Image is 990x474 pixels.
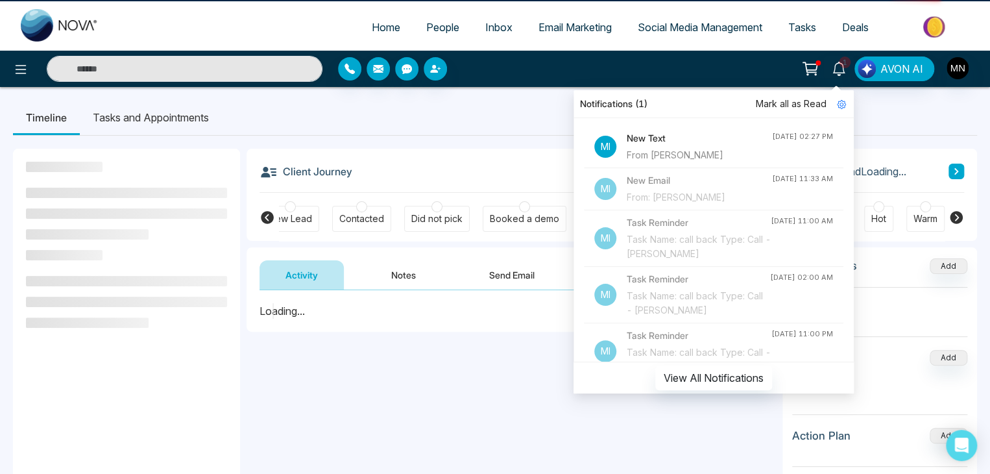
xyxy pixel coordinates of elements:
button: Add [930,258,967,274]
button: Activity [260,260,344,290]
div: New Lead [269,212,312,225]
img: Lead Flow [858,60,876,78]
div: Contacted [339,212,384,225]
h4: Task Reminder [627,272,770,286]
button: Notes [365,260,442,290]
div: From [PERSON_NAME] [627,148,772,162]
p: Loading... [792,375,967,391]
span: Add [930,260,967,271]
img: Nova CRM Logo [21,9,99,42]
button: Add [930,428,967,443]
span: People [426,21,459,34]
div: Hot [871,212,886,225]
span: Lead Loading... [838,164,906,179]
span: Home [372,21,400,34]
p: Loading... [792,288,967,313]
div: [DATE] 02:00 AM [770,272,833,283]
a: People [413,15,472,40]
a: Email Marketing [525,15,625,40]
span: Tasks [788,21,816,34]
h3: Action Plan [792,429,851,442]
img: User Avatar [947,57,969,79]
li: Timeline [13,100,80,135]
a: Tasks [775,15,829,40]
div: From: [PERSON_NAME] [627,190,772,205]
div: Task Name: call back Type: Call - [PERSON_NAME] [627,289,770,318]
span: Social Media Management [638,21,762,34]
p: Mi [594,284,616,306]
button: View All Notifications [655,366,772,390]
a: View All Notifications [655,371,772,382]
p: Mi [594,340,616,362]
button: AVON AI [854,56,934,81]
h4: New Text [627,131,772,145]
div: [DATE] 11:00 AM [771,216,833,227]
h3: Client Journey [260,162,352,181]
div: Warm [913,212,937,225]
div: Task Name: call back Type: Call - [PERSON_NAME] [627,345,771,374]
span: AVON AI [880,61,923,77]
div: [DATE] 11:33 AM [772,173,833,184]
div: [DATE] 02:27 PM [772,131,833,142]
button: Send Email [463,260,561,290]
div: Notifications (1) [573,90,854,118]
span: Email Marketing [538,21,612,34]
span: Mark all as Read [756,97,827,111]
a: Social Media Management [625,15,775,40]
a: Inbox [472,15,525,40]
p: Mi [594,178,616,200]
div: Task Name: call back Type: Call - [PERSON_NAME] [627,232,771,261]
div: Open Intercom Messenger [946,430,977,461]
h4: Task Reminder [627,329,771,343]
span: Deals [842,21,869,34]
a: Home [359,15,413,40]
span: 1 [839,56,851,68]
button: Add [930,350,967,366]
h4: New Email [627,173,772,188]
div: Booked a demo [490,212,559,225]
div: Loading... [260,303,763,319]
p: Mi [594,227,616,249]
span: Inbox [485,21,513,34]
img: Market-place.gif [888,12,982,42]
div: Did not pick [411,212,463,225]
li: Tasks and Appointments [80,100,222,135]
p: Mi [594,136,616,158]
a: 1 [823,56,854,79]
div: [DATE] 11:00 PM [771,329,833,340]
h4: Task Reminder [627,216,771,230]
a: Deals [829,15,882,40]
